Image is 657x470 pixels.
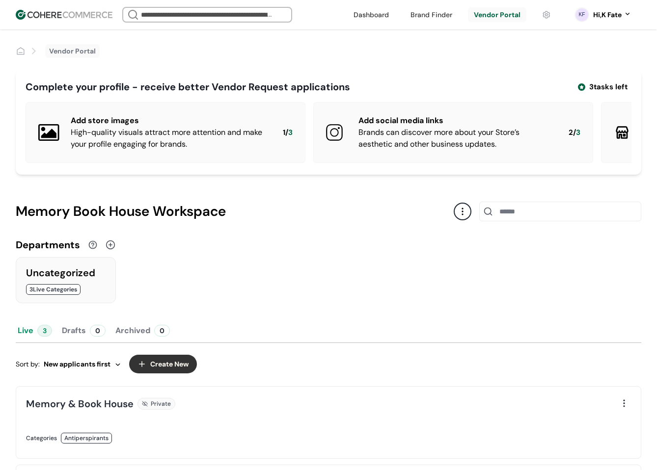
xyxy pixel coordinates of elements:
div: Departments [16,237,80,252]
button: Hi,K Fate [593,10,631,20]
span: 3 tasks left [589,81,628,93]
button: Create New [129,355,197,373]
div: 3 [37,325,52,337]
button: Drafts [60,319,108,342]
div: Add store images [71,115,267,127]
svg: 0 percent [575,7,589,22]
span: 3 [576,127,580,138]
img: Cohere Logo [16,10,112,20]
div: Sort by: [16,359,121,369]
div: Hi, K Fate [593,10,622,20]
div: Complete your profile - receive better Vendor Request applications [26,79,350,94]
div: Add social media links [358,115,553,127]
button: Live [16,319,54,342]
nav: breadcrumb [16,44,100,58]
div: 0 [90,325,106,337]
span: / [573,127,576,138]
span: 3 [288,127,293,138]
button: Archived [113,319,172,342]
a: Vendor Portal [49,46,96,56]
div: Brands can discover more about your Store’s aesthetic and other business updates. [358,127,553,150]
span: 2 [569,127,573,138]
span: 1 [283,127,285,138]
span: / [285,127,288,138]
div: Memory Book House Workspace [16,201,454,222]
div: 0 [154,325,170,337]
span: New applicants first [44,359,110,369]
div: High-quality visuals attract more attention and make your profile engaging for brands. [71,127,267,150]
